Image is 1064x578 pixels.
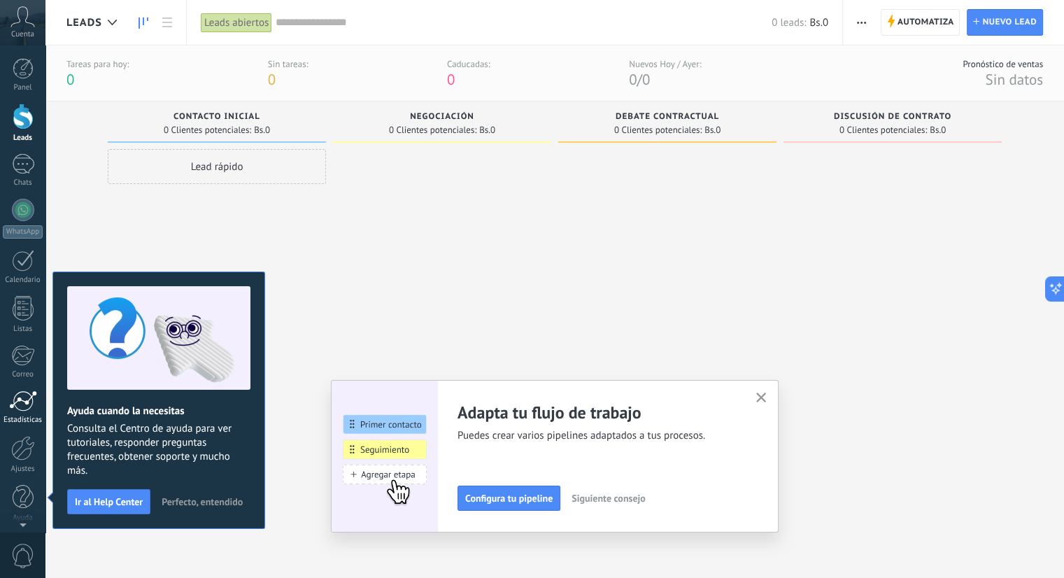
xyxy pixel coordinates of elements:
[3,465,43,474] div: Ajustes
[851,9,872,36] button: Más
[3,83,43,92] div: Panel
[67,404,250,418] h2: Ayuda cuando la necesitas
[66,70,74,89] span: 0
[132,9,155,36] a: Leads
[565,112,769,124] div: Debate contractual
[898,10,954,35] span: Automatiza
[772,16,806,29] span: 0 leads:
[457,486,560,511] button: Configura tu pipeline
[108,149,326,184] div: Lead rápido
[254,126,270,134] span: Bs.0
[268,70,276,89] span: 0
[67,489,150,514] button: Ir al Help Center
[3,276,43,285] div: Calendario
[389,126,476,134] span: 0 Clientes potenciales:
[834,112,951,122] span: Discusión de contrato
[881,9,960,36] a: Automatiza
[637,70,642,89] span: /
[457,429,739,443] span: Puedes crear varios pipelines adaptados a tus procesos.
[565,488,651,509] button: Siguiente consejo
[457,402,739,423] h2: Adapta tu flujo de trabajo
[155,491,249,512] button: Perfecto, entendido
[614,126,702,134] span: 0 Clientes potenciales:
[75,497,143,507] span: Ir al Help Center
[66,58,129,70] div: Tareas para hoy:
[268,58,308,70] div: Sin tareas:
[173,112,260,122] span: Contacto inicial
[629,70,637,89] span: 0
[982,10,1037,35] span: Nuevo lead
[572,493,645,503] span: Siguiente consejo
[66,16,102,29] span: Leads
[201,13,272,33] div: Leads abiertos
[447,70,455,89] span: 0
[3,178,43,188] div: Chats
[704,126,721,134] span: Bs.0
[985,70,1043,89] span: Sin datos
[162,497,243,507] span: Perfecto, entendido
[115,112,319,124] div: Contacto inicial
[616,112,719,122] span: Debate contractual
[629,58,701,70] div: Nuevos Hoy / Ayer:
[479,126,495,134] span: Bs.0
[340,112,544,124] div: Negociación
[164,126,251,134] span: 0 Clientes potenciales:
[3,370,43,379] div: Correo
[930,126,946,134] span: Bs.0
[155,9,179,36] a: Lista
[3,416,43,425] div: Estadísticas
[3,134,43,143] div: Leads
[3,325,43,334] div: Listas
[447,58,490,70] div: Caducadas:
[642,70,650,89] span: 0
[3,225,43,239] div: WhatsApp
[809,16,828,29] span: Bs.0
[465,493,553,503] span: Configura tu pipeline
[790,112,995,124] div: Discusión de contrato
[67,422,250,478] span: Consulta el Centro de ayuda para ver tutoriales, responder preguntas frecuentes, obtener soporte ...
[839,126,927,134] span: 0 Clientes potenciales:
[963,58,1043,70] div: Pronóstico de ventas
[11,30,34,39] span: Cuenta
[410,112,474,122] span: Negociación
[967,9,1043,36] a: Nuevo lead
